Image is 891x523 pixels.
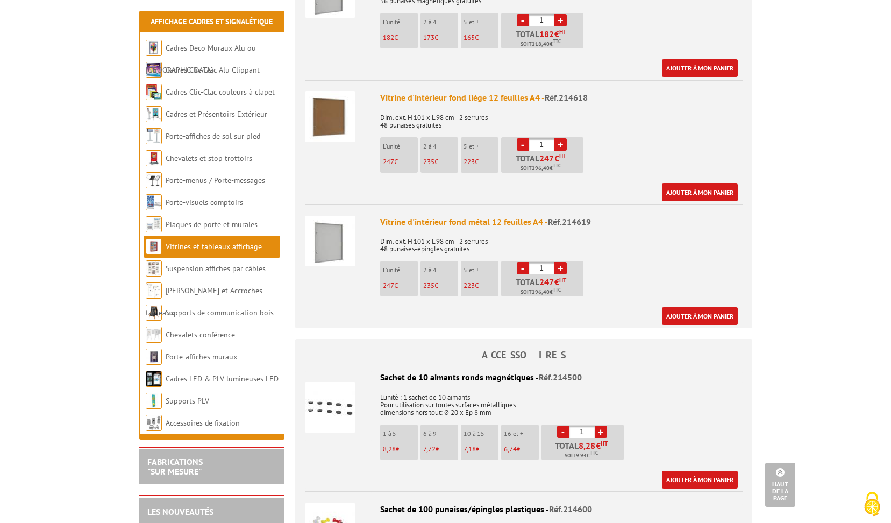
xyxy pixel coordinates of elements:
p: € [423,158,458,166]
p: L'unité : 1 sachet de 10 aimants Pour utilisation sur toutes surfaces métalliques dimensions hors... [305,386,743,416]
a: + [554,262,567,274]
div: Vitrine d'intérieur fond métal 12 feuilles A4 - [380,216,743,228]
a: Cadres LED & PLV lumineuses LED [166,374,279,384]
span: 296,40 [532,288,550,296]
p: Dim. ext. H 101 x L 98 cm - 2 serrures 48 punaises gratuites [380,107,743,129]
a: Cadres Clic-Clac couleurs à clapet [166,87,275,97]
a: FABRICATIONS"Sur Mesure" [147,456,203,477]
span: Soit € [521,288,561,296]
img: Cookies (fenêtre modale) [859,491,886,518]
img: Vitrine d'intérieur fond liège 12 feuilles A4 [305,91,355,142]
sup: TTC [553,38,561,44]
a: Suspension affiches par câbles [166,264,266,273]
span: 6,74 [504,444,517,454]
sup: HT [601,440,608,447]
a: Affichage Cadres et Signalétique [151,17,273,26]
span: Réf.214618 [545,92,588,103]
p: Total [504,278,583,296]
sup: HT [559,277,566,284]
span: 173 [423,33,434,42]
p: 1 à 5 [383,430,418,437]
sup: HT [559,28,566,36]
p: L'unité [383,143,418,150]
span: 8,28 [579,441,596,450]
p: € [504,446,539,453]
span: 9.94 [576,451,587,460]
span: 247 [539,154,554,162]
a: LES NOUVEAUTÉS [147,506,213,517]
sup: TTC [553,162,561,168]
span: € [579,441,608,450]
sup: HT [559,152,566,160]
span: € [554,154,559,162]
img: Plaques de porte et murales [146,216,162,232]
span: Soit € [565,451,598,460]
p: 5 et + [464,266,498,274]
span: 8,28 [383,444,396,454]
img: Chevalets conférence [146,327,162,343]
p: € [464,446,498,453]
p: L'unité [383,266,418,274]
a: Porte-affiches muraux [166,352,237,362]
p: 5 et + [464,18,498,26]
span: Réf.214500 [539,372,582,383]
a: Cadres Deco Muraux Alu ou [GEOGRAPHIC_DATA] [146,43,256,75]
a: Haut de la page [765,463,795,507]
p: € [423,34,458,41]
span: Réf.214619 [548,216,591,227]
a: Porte-affiches de sol sur pied [166,131,260,141]
img: Supports PLV [146,393,162,409]
a: Ajouter à mon panier [662,59,738,77]
a: Supports PLV [166,396,209,406]
img: Porte-menus / Porte-messages [146,172,162,188]
a: - [517,262,529,274]
a: Vitrines et tableaux affichage [166,242,262,251]
p: 6 à 9 [423,430,458,437]
span: 247 [383,157,394,166]
span: 182 [539,30,554,38]
p: Total [504,30,583,48]
sup: TTC [553,287,561,293]
img: Cimaises et Accroches tableaux [146,282,162,299]
p: € [383,446,418,453]
p: € [464,282,498,289]
a: Ajouter à mon panier [662,183,738,201]
p: € [464,158,498,166]
a: Cadres et Présentoirs Extérieur [166,109,267,119]
button: Cookies (fenêtre modale) [853,486,891,523]
a: - [517,14,529,26]
img: Cadres et Présentoirs Extérieur [146,106,162,122]
a: + [554,138,567,151]
p: 2 à 4 [423,143,458,150]
span: 247 [539,278,554,286]
span: Soit € [521,40,561,48]
a: Porte-menus / Porte-messages [166,175,265,185]
a: Ajouter à mon panier [662,307,738,325]
p: € [423,446,458,453]
a: Supports de communication bois [166,308,274,317]
span: 182 [383,33,394,42]
p: 5 et + [464,143,498,150]
img: Cadres Deco Muraux Alu ou Bois [146,40,162,56]
img: Vitrines et tableaux affichage [146,238,162,255]
img: Cadres Clic-Clac couleurs à clapet [146,84,162,100]
a: + [595,426,607,438]
span: 7,72 [423,444,436,454]
a: Plaques de porte et murales [166,220,258,229]
img: Cadres LED & PLV lumineuses LED [146,371,162,387]
span: 235 [423,281,434,290]
p: L'unité [383,18,418,26]
a: - [557,426,569,438]
p: Dim. ext. H 101 x L 98 cm - 2 serrures 48 punaises-épingles gratuites [380,230,743,253]
a: Porte-visuels comptoirs [166,197,243,207]
span: 165 [464,33,475,42]
h4: ACCESSOIRES [295,350,752,361]
p: 2 à 4 [423,266,458,274]
a: Ajouter à mon panier [662,471,738,489]
a: + [554,14,567,26]
img: Porte-affiches de sol sur pied [146,128,162,144]
p: € [383,158,418,166]
span: € [554,30,559,38]
span: 247 [383,281,394,290]
img: Chevalets et stop trottoirs [146,150,162,166]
